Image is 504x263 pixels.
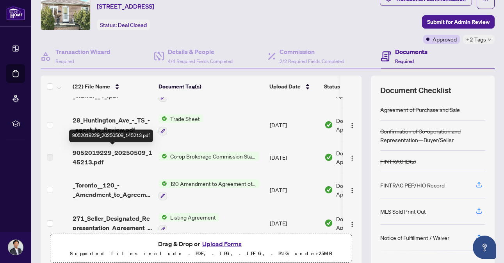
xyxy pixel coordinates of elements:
img: Logo [349,122,355,129]
th: (22) File Name [69,76,155,97]
span: Document Approved [336,116,385,133]
button: Status Icon120 Amendment to Agreement of Purchase and Sale [159,179,260,200]
div: Notice of Fulfillment / Waiver [380,233,449,242]
td: [DATE] [267,108,321,142]
th: Status [321,76,387,97]
td: [DATE] [267,173,321,207]
img: Logo [349,221,355,227]
button: Status IconListing Agreement [159,213,219,234]
span: Trade Sheet [167,114,203,123]
button: Logo [346,151,358,164]
img: Logo [349,187,355,194]
button: Logo [346,217,358,229]
img: Status Icon [159,152,167,160]
img: Document Status [324,153,333,162]
span: Submit for Admin Review [427,16,490,28]
span: Status [324,82,340,91]
span: +2 Tags [466,35,486,44]
span: Drag & Drop orUpload FormsSupported files include .PDF, .JPG, .JPEG, .PNG under25MB [50,234,352,263]
img: Status Icon [159,213,167,222]
img: Document Status [324,121,333,129]
span: Document Checklist [380,85,451,96]
button: Submit for Admin Review [422,15,495,29]
button: Logo [346,119,358,131]
button: Open asap [473,236,496,259]
img: Document Status [324,219,333,227]
span: Required [395,58,414,64]
button: Status IconCo-op Brokerage Commission Statement [159,152,260,160]
span: Listing Agreement [167,213,219,222]
span: Required [55,58,74,64]
span: _Toronto__120_-_Amendment_to_Agreement_of_Purchase_and_Sale.pdf [73,180,152,199]
div: FINTRAC ID(s) [380,157,416,166]
span: (22) File Name [73,82,110,91]
h4: Commission [280,47,344,56]
span: Document Approved [336,149,385,166]
span: down [488,38,492,41]
span: 120 Amendment to Agreement of Purchase and Sale [167,179,260,188]
h4: Documents [395,47,427,56]
span: Upload Date [269,82,301,91]
th: Upload Date [266,76,321,97]
div: Agreement of Purchase and Sale [380,105,460,114]
span: Document Approved [336,214,385,232]
div: Confirmation of Co-operation and Representation—Buyer/Seller [380,127,485,144]
span: 2/2 Required Fields Completed [280,58,344,64]
span: Approved [433,35,457,43]
button: Logo [346,184,358,196]
span: [STREET_ADDRESS] [97,2,154,11]
img: Document Status [324,186,333,194]
img: Status Icon [159,179,167,188]
div: FINTRAC PEP/HIO Record [380,181,445,189]
div: Status: [97,20,150,30]
span: Deal Closed [118,22,147,29]
img: Profile Icon [8,240,23,255]
img: logo [6,6,25,20]
span: 9052019229_20250509_145213.pdf [73,148,152,167]
span: 28_Huntington_Ave_-_TS_-_agent_to_Review.pdf [73,115,152,134]
span: Drag & Drop or [158,239,244,249]
button: Status IconTrade Sheet [159,114,203,135]
img: Status Icon [159,114,167,123]
span: 271_Seller_Designated_Representation_Agreement_Authority_to_Offer_for_Sale.pdf [73,214,152,232]
span: 4/4 Required Fields Completed [168,58,233,64]
div: MLS Sold Print Out [380,207,426,216]
p: Supported files include .PDF, .JPG, .JPEG, .PNG under 25 MB [55,249,347,258]
span: Co-op Brokerage Commission Statement [167,152,260,160]
th: Document Tag(s) [155,76,266,97]
div: 9052019229_20250509_145213.pdf [69,130,153,142]
h4: Transaction Wizard [55,47,110,56]
button: Upload Forms [200,239,244,249]
span: Document Approved [336,181,385,198]
td: [DATE] [267,207,321,240]
img: Logo [349,155,355,161]
h4: Details & People [168,47,233,56]
td: [DATE] [267,142,321,173]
